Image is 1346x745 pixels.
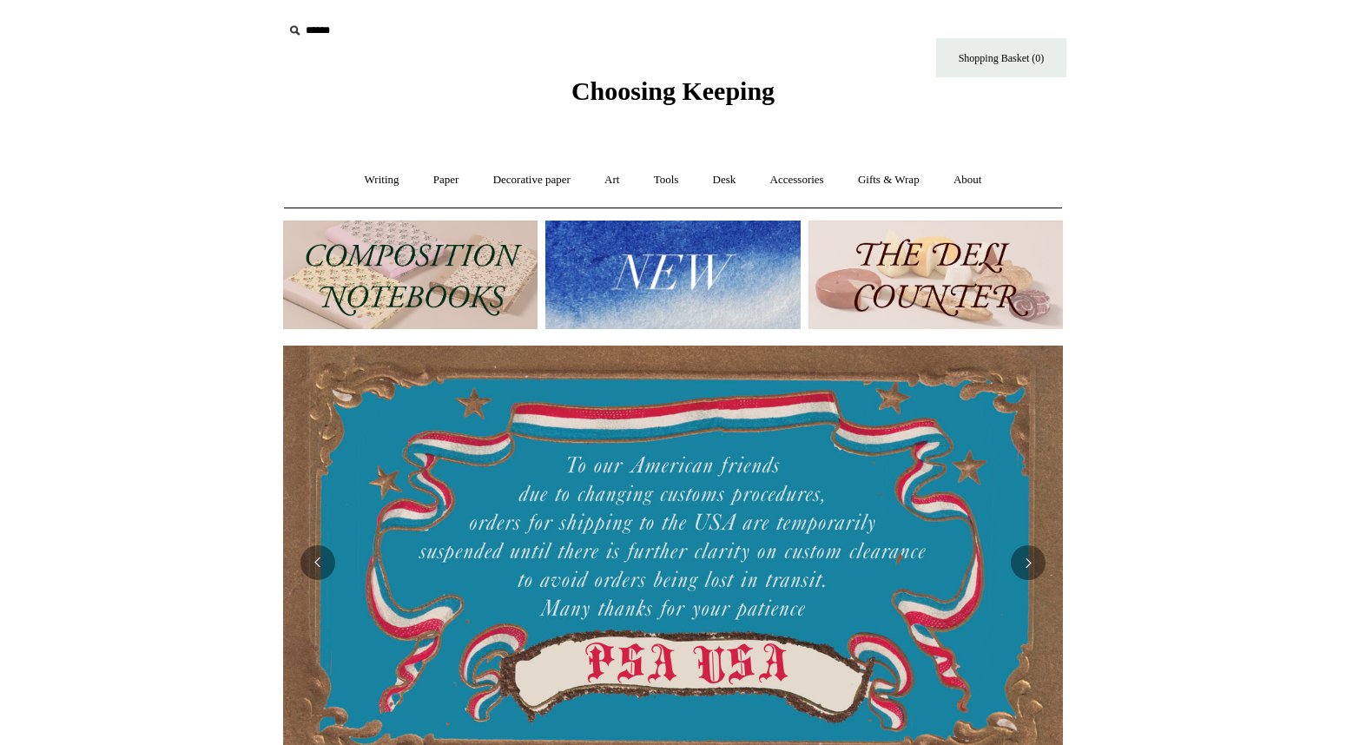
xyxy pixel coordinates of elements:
[589,157,635,203] a: Art
[1011,545,1046,580] button: Next
[283,221,538,329] img: 202302 Composition ledgers.jpg__PID:69722ee6-fa44-49dd-a067-31375e5d54ec
[571,76,775,105] span: Choosing Keeping
[808,221,1063,329] img: The Deli Counter
[842,157,935,203] a: Gifts & Wrap
[938,157,998,203] a: About
[418,157,475,203] a: Paper
[697,157,752,203] a: Desk
[349,157,415,203] a: Writing
[300,545,335,580] button: Previous
[571,90,775,102] a: Choosing Keeping
[478,157,586,203] a: Decorative paper
[755,157,840,203] a: Accessories
[936,38,1066,77] a: Shopping Basket (0)
[545,221,800,329] img: New.jpg__PID:f73bdf93-380a-4a35-bcfe-7823039498e1
[638,157,695,203] a: Tools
